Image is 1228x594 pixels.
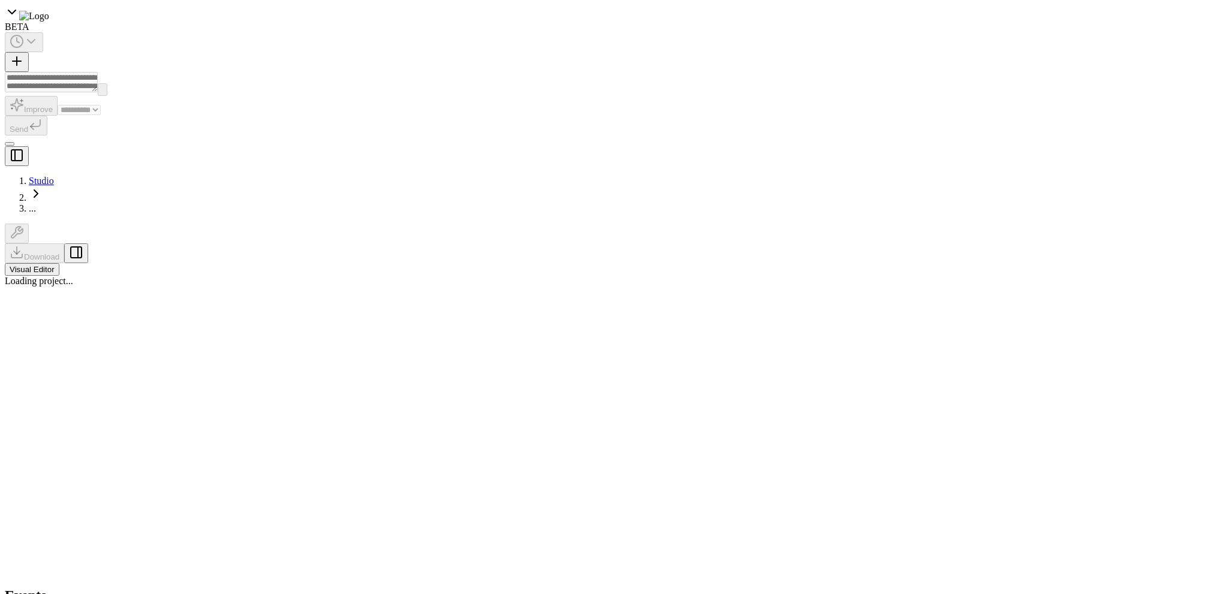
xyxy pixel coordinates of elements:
button: Click to speak your automation idea [98,83,107,96]
div: Loading project... [5,276,1223,287]
span: Send [10,125,28,134]
button: Visual Editor [5,263,59,276]
button: Toggle Sidebar [5,142,14,146]
button: Send [5,116,47,135]
button: Improve [5,96,58,116]
button: Switch to previous chat [5,32,43,52]
span: Improve [24,105,53,114]
button: Download [5,243,64,263]
button: Hide left sidebar [5,146,29,166]
button: Hide right sidebar [64,243,88,263]
div: BETA [5,22,273,32]
span: ... [29,203,36,213]
span: Download [24,252,59,261]
nav: breadcrumb [5,176,1223,214]
a: Studio [29,176,54,186]
button: Start a new chat [5,52,29,72]
img: Logo [19,11,49,22]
